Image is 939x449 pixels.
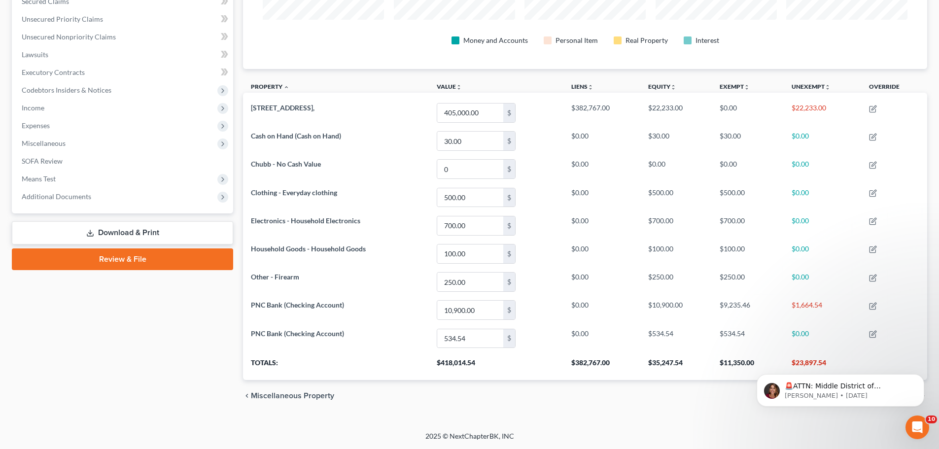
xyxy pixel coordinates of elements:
[720,83,750,90] a: Exemptunfold_more
[712,127,783,155] td: $30.00
[712,352,783,380] th: $11,350.00
[696,35,719,45] div: Interest
[437,273,503,291] input: 0.00
[563,268,640,296] td: $0.00
[825,84,831,90] i: unfold_more
[503,216,515,235] div: $
[251,160,321,168] span: Chubb - No Cash Value
[563,240,640,268] td: $0.00
[640,155,712,183] td: $0.00
[712,268,783,296] td: $250.00
[670,84,676,90] i: unfold_more
[784,352,862,380] th: $23,897.54
[792,83,831,90] a: Unexemptunfold_more
[437,132,503,150] input: 0.00
[784,268,862,296] td: $0.00
[251,301,344,309] span: PNC Bank (Checking Account)
[437,216,503,235] input: 0.00
[784,183,862,211] td: $0.00
[22,192,91,201] span: Additional Documents
[588,84,593,90] i: unfold_more
[243,352,429,380] th: Totals:
[251,104,314,112] span: [STREET_ADDRESS],
[563,211,640,240] td: $0.00
[251,244,366,253] span: Household Goods - Household Goods
[251,83,289,90] a: Property expand_less
[640,324,712,352] td: $534.54
[503,132,515,150] div: $
[14,10,233,28] a: Unsecured Priority Claims
[14,64,233,81] a: Executory Contracts
[742,353,939,422] iframe: Intercom notifications message
[640,211,712,240] td: $700.00
[437,188,503,207] input: 0.00
[784,324,862,352] td: $0.00
[563,155,640,183] td: $0.00
[503,244,515,263] div: $
[251,392,334,400] span: Miscellaneous Property
[251,329,344,338] span: PNC Bank (Checking Account)
[437,329,503,348] input: 0.00
[784,127,862,155] td: $0.00
[563,183,640,211] td: $0.00
[712,324,783,352] td: $534.54
[640,296,712,324] td: $10,900.00
[640,127,712,155] td: $30.00
[22,50,48,59] span: Lawsuits
[437,104,503,122] input: 0.00
[712,155,783,183] td: $0.00
[503,329,515,348] div: $
[14,28,233,46] a: Unsecured Nonpriority Claims
[437,244,503,263] input: 0.00
[571,83,593,90] a: Liensunfold_more
[14,46,233,64] a: Lawsuits
[712,296,783,324] td: $9,235.46
[563,296,640,324] td: $0.00
[251,216,360,225] span: Electronics - Household Electronics
[784,155,862,183] td: $0.00
[640,268,712,296] td: $250.00
[640,352,712,380] th: $35,247.54
[503,104,515,122] div: $
[648,83,676,90] a: Equityunfold_more
[22,33,116,41] span: Unsecured Nonpriority Claims
[626,35,668,45] div: Real Property
[12,221,233,244] a: Download & Print
[22,139,66,147] span: Miscellaneous
[563,99,640,127] td: $382,767.00
[456,84,462,90] i: unfold_more
[14,152,233,170] a: SOFA Review
[503,273,515,291] div: $
[640,183,712,211] td: $500.00
[251,132,341,140] span: Cash on Hand (Cash on Hand)
[784,99,862,127] td: $22,233.00
[926,415,937,423] span: 10
[22,121,50,130] span: Expenses
[12,248,233,270] a: Review & File
[563,324,640,352] td: $0.00
[563,127,640,155] td: $0.00
[22,68,85,76] span: Executory Contracts
[243,392,251,400] i: chevron_left
[437,301,503,319] input: 0.00
[712,183,783,211] td: $500.00
[784,296,862,324] td: $1,664.54
[503,301,515,319] div: $
[712,99,783,127] td: $0.00
[22,157,63,165] span: SOFA Review
[22,104,44,112] span: Income
[712,211,783,240] td: $700.00
[784,240,862,268] td: $0.00
[251,273,299,281] span: Other - Firearm
[429,352,563,380] th: $418,014.54
[463,35,528,45] div: Money and Accounts
[905,415,929,439] iframe: Intercom live chat
[22,86,111,94] span: Codebtors Insiders & Notices
[437,160,503,178] input: 0.00
[243,392,334,400] button: chevron_left Miscellaneous Property
[251,188,337,197] span: Clothing - Everyday clothing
